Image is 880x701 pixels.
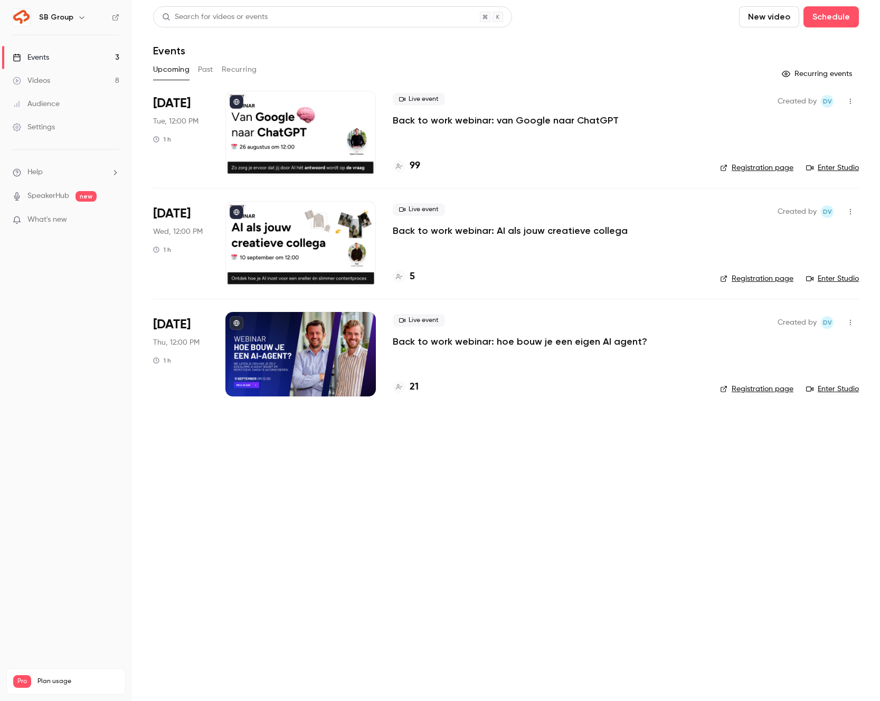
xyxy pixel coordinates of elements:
[806,163,859,173] a: Enter Studio
[803,6,859,27] button: Schedule
[13,99,60,109] div: Audience
[13,122,55,132] div: Settings
[13,675,31,688] span: Pro
[393,314,445,327] span: Live event
[777,65,859,82] button: Recurring events
[393,270,415,284] a: 5
[778,205,817,218] span: Created by
[13,9,30,26] img: SB Group
[823,316,832,329] span: Dv
[821,205,834,218] span: Dante van der heijden
[153,61,190,78] button: Upcoming
[162,12,268,23] div: Search for videos or events
[153,91,209,175] div: Aug 26 Tue, 12:00 PM (Europe/Amsterdam)
[153,356,171,365] div: 1 h
[393,224,628,237] a: Back to work webinar: AI als jouw creatieve collega
[153,337,200,348] span: Thu, 12:00 PM
[27,191,69,202] a: SpeakerHub
[393,380,419,394] a: 21
[27,167,43,178] span: Help
[393,335,647,348] a: Back to work webinar: hoe bouw je een eigen AI agent?
[720,273,793,284] a: Registration page
[393,159,420,173] a: 99
[153,245,171,254] div: 1 h
[393,114,619,127] a: Back to work webinar: van Google naar ChatGPT
[410,270,415,284] h4: 5
[739,6,799,27] button: New video
[153,44,185,57] h1: Events
[153,312,209,396] div: Sep 11 Thu, 12:00 PM (Europe/Amsterdam)
[821,316,834,329] span: Dante van der heijden
[198,61,213,78] button: Past
[27,214,67,225] span: What's new
[821,95,834,108] span: Dante van der heijden
[393,93,445,106] span: Live event
[823,205,832,218] span: Dv
[13,167,119,178] li: help-dropdown-opener
[153,201,209,286] div: Sep 10 Wed, 12:00 PM (Europe/Amsterdam)
[37,677,119,686] span: Plan usage
[778,316,817,329] span: Created by
[410,159,420,173] h4: 99
[153,205,191,222] span: [DATE]
[720,163,793,173] a: Registration page
[410,380,419,394] h4: 21
[153,116,198,127] span: Tue, 12:00 PM
[153,95,191,112] span: [DATE]
[222,61,257,78] button: Recurring
[778,95,817,108] span: Created by
[75,191,97,202] span: new
[806,273,859,284] a: Enter Studio
[13,52,49,63] div: Events
[39,12,73,23] h6: SB Group
[153,316,191,333] span: [DATE]
[153,135,171,144] div: 1 h
[107,215,119,225] iframe: Noticeable Trigger
[393,203,445,216] span: Live event
[13,75,50,86] div: Videos
[823,95,832,108] span: Dv
[153,226,203,237] span: Wed, 12:00 PM
[806,384,859,394] a: Enter Studio
[720,384,793,394] a: Registration page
